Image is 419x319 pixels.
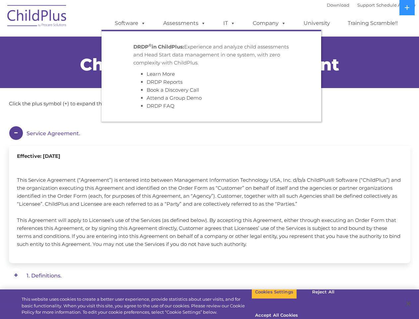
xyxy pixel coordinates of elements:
a: University [297,17,337,30]
img: ChildPlus by Procare Solutions [4,0,70,34]
span: Service Agreement. [27,130,80,137]
span: ChildPlus Service Agreement [80,54,339,75]
a: Download [327,2,349,8]
a: DRDP Reports [147,79,182,85]
p: Experience and analyze child assessments and Head Start data management in one system, with zero ... [133,43,289,67]
strong: DRDP in ChildPlus: [133,44,184,50]
a: Support [357,2,375,8]
a: Software [108,17,152,30]
a: IT [217,17,242,30]
a: Company [246,17,293,30]
sup: © [149,43,152,48]
a: Book a Discovery Call [147,87,199,93]
a: DRDP FAQ [147,103,175,109]
b: Effective: [DATE] [17,153,60,159]
span: 1. Definitions. [27,272,62,279]
a: Assessments [157,17,212,30]
a: Attend a Group Demo [147,95,202,101]
a: Schedule A Demo [376,2,415,8]
p: Click the plus symbol (+) to expand the section. [9,100,410,108]
div: This website uses cookies to create a better user experience, provide statistics about user visit... [22,296,251,316]
font: | [327,2,415,8]
p: This Service Agreement (“Agreement”) is entered into between Management Information Technology US... [17,176,402,208]
p: This Agreement will apply to Licensee’s use of the Services (as defined below). By accepting this... [17,216,402,248]
button: Cookies Settings [251,285,297,299]
a: Learn More [147,71,175,77]
a: Training Scramble!! [341,17,404,30]
button: Close [401,296,416,311]
button: Reject All [303,285,344,299]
